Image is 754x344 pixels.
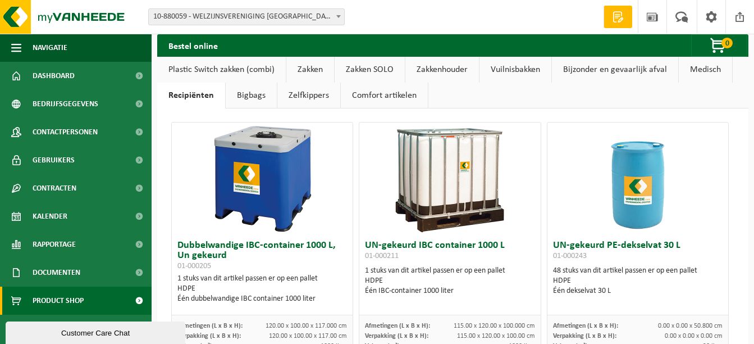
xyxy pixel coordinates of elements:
span: Documenten [33,259,80,287]
span: Dashboard [33,62,75,90]
a: Zakken [286,57,334,83]
span: 120.00 x 100.00 x 117.000 cm [266,323,347,329]
span: Contracten [33,174,76,202]
img: 01-000205 [206,123,318,235]
span: Contactpersonen [33,118,98,146]
div: 1 stuks van dit artikel passen er op een pallet [365,266,534,296]
span: Verpakking (L x B x H): [553,333,616,340]
span: 01-000205 [177,262,211,270]
span: Product Shop [33,287,84,315]
a: Zakken SOLO [335,57,405,83]
a: Bigbags [226,83,277,108]
img: 01-000211 [394,123,506,235]
span: 120.00 x 100.00 x 117.00 cm [269,333,347,340]
span: Bedrijfsgegevens [33,90,98,118]
span: 01-000211 [365,252,399,260]
span: 115.00 x 120.00 x 100.000 cm [454,323,535,329]
div: HDPE [177,284,347,294]
div: Één IBC-container 1000 liter [365,286,534,296]
div: HDPE [365,276,534,286]
a: Comfort artikelen [341,83,428,108]
a: Plastic Switch zakken (combi) [157,57,286,83]
span: Verpakking (L x B x H): [365,333,428,340]
a: Zakkenhouder [405,57,479,83]
span: Rapportage [33,230,76,259]
span: Afmetingen (L x B x H): [553,323,618,329]
span: 10-880059 - WELZIJNSVERENIGING SINT-GILLIS-WAAS - SINT-GILLIS-WAAS [149,9,344,25]
iframe: chat widget [6,319,188,344]
span: Gebruikers [33,146,75,174]
img: 01-000243 [582,123,694,235]
h3: Dubbelwandige IBC-container 1000 L, Un gekeurd [177,241,347,271]
button: 0 [691,34,747,57]
span: 01-000243 [553,252,587,260]
h3: UN-gekeurd PE-dekselvat 30 L [553,241,723,263]
span: Kalender [33,202,67,230]
h2: Bestel online [157,34,229,56]
a: Zelfkippers [277,83,340,108]
span: 115.00 x 120.00 x 100.00 cm [457,333,535,340]
span: Navigatie [33,34,67,62]
a: Recipiënten [157,83,225,108]
span: Afmetingen (L x B x H): [365,323,430,329]
span: Acceptatievoorwaarden [33,315,124,343]
h3: UN-gekeurd IBC container 1000 L [365,241,534,263]
span: 0.00 x 0.00 x 0.00 cm [665,333,723,340]
div: Één dekselvat 30 L [553,286,723,296]
span: Afmetingen (L x B x H): [177,323,243,329]
div: HDPE [553,276,723,286]
div: Één dubbelwandige IBC container 1000 liter [177,294,347,304]
span: Verpakking (L x B x H): [177,333,241,340]
a: Vuilnisbakken [479,57,551,83]
a: Bijzonder en gevaarlijk afval [552,57,678,83]
div: 48 stuks van dit artikel passen er op een pallet [553,266,723,296]
a: Medisch [679,57,732,83]
span: 10-880059 - WELZIJNSVERENIGING SINT-GILLIS-WAAS - SINT-GILLIS-WAAS [148,8,345,25]
span: 0.00 x 0.00 x 50.800 cm [658,323,723,329]
span: 0 [721,38,733,48]
div: 1 stuks van dit artikel passen er op een pallet [177,274,347,304]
